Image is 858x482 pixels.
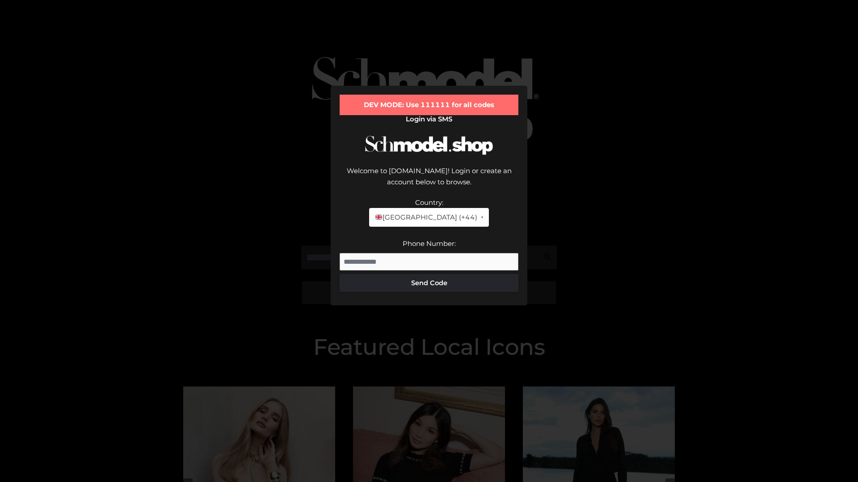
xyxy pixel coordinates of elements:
img: Schmodel Logo [362,128,496,163]
span: [GEOGRAPHIC_DATA] (+44) [374,212,477,223]
h2: Login via SMS [340,115,518,123]
label: Country: [415,198,443,207]
button: Send Code [340,274,518,292]
img: 🇬🇧 [375,214,382,220]
div: DEV MODE: Use 111111 for all codes [340,95,518,115]
label: Phone Number: [403,239,456,248]
div: Welcome to [DOMAIN_NAME]! Login or create an account below to browse. [340,165,518,197]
